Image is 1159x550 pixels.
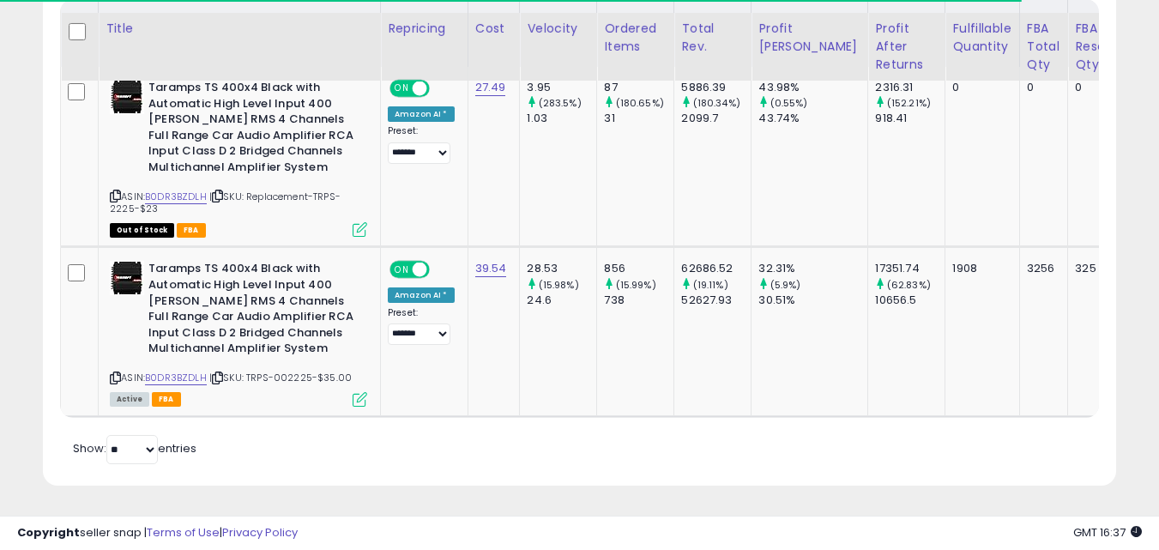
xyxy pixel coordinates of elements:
[147,524,220,541] a: Terms of Use
[1075,80,1126,95] div: 0
[604,80,673,95] div: 87
[758,293,867,308] div: 30.51%
[527,20,589,38] div: Velocity
[887,278,931,292] small: (62.83%)
[527,80,596,95] div: 3.95
[1075,261,1126,276] div: 325
[875,293,945,308] div: 10656.5
[110,190,341,215] span: | SKU: Replacement-TRPS-2225-$23
[681,261,751,276] div: 62686.52
[145,190,207,204] a: B0DR3BZDLH
[875,111,945,126] div: 918.41
[388,106,455,122] div: Amazon AI *
[17,524,80,541] strong: Copyright
[681,20,744,56] div: Total Rev.
[148,80,357,179] b: Taramps TS 400x4 Black with Automatic High Level Input 400 [PERSON_NAME] RMS 4 Channels Full Rang...
[539,278,579,292] small: (15.98%)
[952,80,1005,95] div: 0
[681,80,751,95] div: 5886.39
[952,261,1005,276] div: 1908
[758,80,867,95] div: 43.98%
[110,80,367,235] div: ASIN:
[758,20,860,56] div: Profit [PERSON_NAME]
[1073,524,1142,541] span: 2025-08-12 16:37 GMT
[148,261,357,360] b: Taramps TS 400x4 Black with Automatic High Level Input 400 [PERSON_NAME] RMS 4 Channels Full Rang...
[145,371,207,385] a: B0DR3BZDLH
[427,263,455,277] span: OFF
[388,307,455,346] div: Preset:
[110,261,144,295] img: 411aszOEKXL._SL40_.jpg
[527,261,596,276] div: 28.53
[110,223,174,238] span: All listings that are currently out of stock and unavailable for purchase on Amazon
[1027,80,1055,95] div: 0
[1075,20,1132,74] div: FBA Reserved Qty
[388,20,461,38] div: Repricing
[527,293,596,308] div: 24.6
[177,223,206,238] span: FBA
[391,263,413,277] span: ON
[475,79,506,96] a: 27.49
[1027,261,1055,276] div: 3256
[152,392,181,407] span: FBA
[110,80,144,114] img: 411aszOEKXL._SL40_.jpg
[616,96,664,110] small: (180.65%)
[222,524,298,541] a: Privacy Policy
[539,96,582,110] small: (283.5%)
[770,278,801,292] small: (5.9%)
[875,20,938,74] div: Profit After Returns
[17,525,298,541] div: seller snap | |
[770,96,808,110] small: (0.55%)
[527,111,596,126] div: 1.03
[693,96,740,110] small: (180.34%)
[475,20,513,38] div: Cost
[616,278,656,292] small: (15.99%)
[604,261,673,276] div: 856
[110,261,367,404] div: ASIN:
[875,261,945,276] div: 17351.74
[388,125,455,164] div: Preset:
[693,278,728,292] small: (19.11%)
[604,293,673,308] div: 738
[110,392,149,407] span: All listings currently available for purchase on Amazon
[391,82,413,96] span: ON
[681,111,751,126] div: 2099.7
[952,20,1011,56] div: Fulfillable Quantity
[758,261,867,276] div: 32.31%
[1027,20,1061,74] div: FBA Total Qty
[106,20,373,38] div: Title
[887,96,931,110] small: (152.21%)
[875,80,945,95] div: 2316.31
[388,287,455,303] div: Amazon AI *
[427,82,455,96] span: OFF
[604,111,673,126] div: 31
[681,293,751,308] div: 52627.93
[475,260,507,277] a: 39.54
[604,20,667,56] div: Ordered Items
[73,440,196,456] span: Show: entries
[209,371,352,384] span: | SKU: TRPS-002225-$35.00
[758,111,867,126] div: 43.74%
